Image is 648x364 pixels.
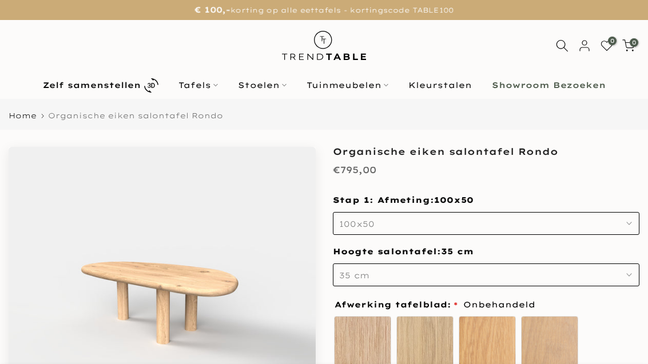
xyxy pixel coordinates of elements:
span: 0 [608,37,617,45]
a: Zelf samenstellen [33,75,168,95]
a: Showroom Bezoeken [482,78,615,92]
img: trend-table [274,20,374,71]
button: 35 cm [333,263,640,286]
strong: € 100,- [194,5,230,15]
b: Showroom Bezoeken [492,81,606,89]
a: Stoelen [228,78,296,92]
a: Kleurstalen [398,78,482,92]
h1: Organische eiken salontafel Rondo [333,147,640,156]
span: 35 cm [339,270,369,281]
span: Hoogte salontafel: [333,246,474,257]
iframe: toggle-frame [1,306,58,363]
span: Organische eiken salontafel Rondo [48,111,223,120]
a: 0 [622,39,635,52]
span: 0 [630,38,638,47]
span: Onbehandeld [463,298,535,312]
a: Tuinmeubelen [296,78,398,92]
a: Tafels [168,78,228,92]
span: 100x50 [339,219,375,229]
b: Zelf samenstellen [43,81,141,89]
a: 0 [601,39,613,52]
span: 100x50 [434,195,474,206]
div: €795,00 [333,162,376,178]
p: korting op alle eettafels - kortingscode TABLE100 [14,3,634,17]
span: Afwerking tafelblad: [335,301,458,309]
span: Stap 1: Afmeting: [333,195,474,205]
a: Home [9,112,37,119]
button: 100x50 [333,212,640,235]
span: 35 cm [441,246,474,258]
